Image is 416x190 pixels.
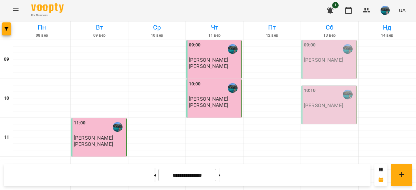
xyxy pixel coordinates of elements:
[189,63,228,69] p: [PERSON_NAME]
[129,22,185,32] h6: Ср
[228,83,238,93] img: Войтович Аріна
[228,44,238,54] img: Войтович Аріна
[4,56,9,63] h6: 09
[72,32,127,39] h6: 09 вер
[74,135,113,141] span: [PERSON_NAME]
[14,32,70,39] h6: 08 вер
[187,32,242,39] h6: 11 вер
[332,2,339,8] span: 1
[113,122,123,132] img: Войтович Аріна
[129,32,185,39] h6: 10 вер
[189,102,228,108] p: [PERSON_NAME]
[399,7,406,14] span: UA
[31,13,64,18] span: For Business
[4,134,9,141] h6: 11
[74,120,86,127] label: 11:00
[343,90,353,99] img: Войтович Аріна
[189,81,201,88] label: 10:00
[304,87,316,94] label: 10:10
[244,22,300,32] h6: Пт
[187,22,242,32] h6: Чт
[343,44,353,54] img: Войтович Аріна
[304,42,316,49] label: 09:00
[189,42,201,49] label: 09:00
[302,32,357,39] h6: 13 вер
[74,141,113,147] p: [PERSON_NAME]
[4,95,9,102] h6: 10
[14,22,70,32] h6: Пн
[189,96,228,102] span: [PERSON_NAME]
[304,103,343,108] p: [PERSON_NAME]
[302,22,357,32] h6: Сб
[396,4,408,16] button: UA
[189,57,228,63] span: [PERSON_NAME]
[359,32,415,39] h6: 14 вер
[304,57,343,63] p: [PERSON_NAME]
[31,3,64,13] img: Voopty Logo
[381,6,390,15] img: 60415085415ff60041987987a0d20803.jpg
[72,22,127,32] h6: Вт
[359,22,415,32] h6: Нд
[8,3,23,18] button: Menu
[244,32,300,39] h6: 12 вер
